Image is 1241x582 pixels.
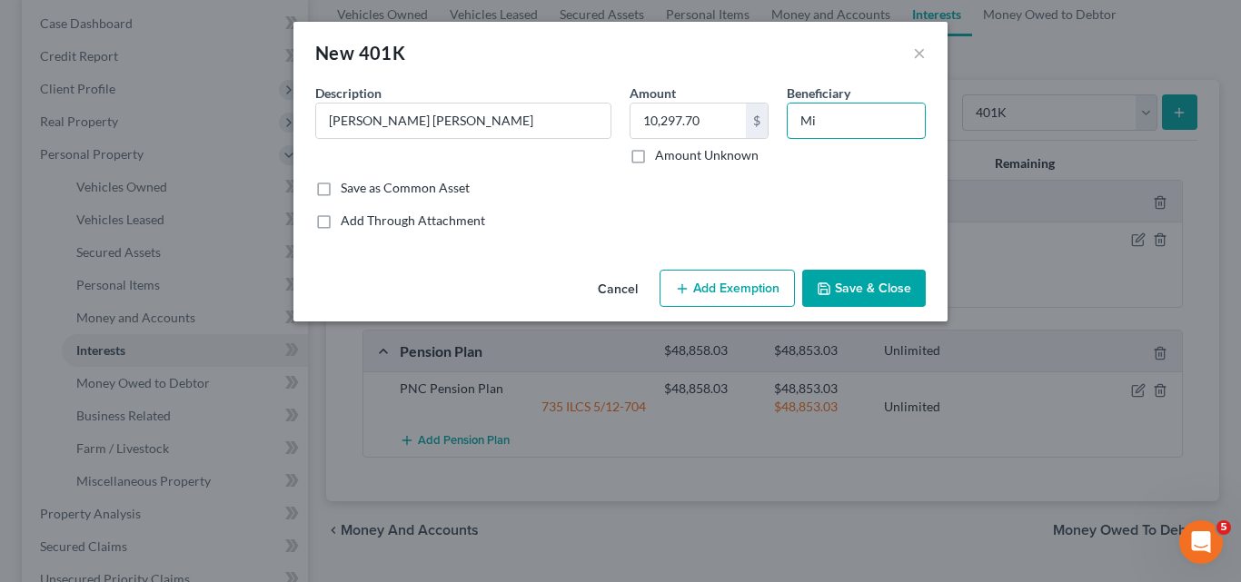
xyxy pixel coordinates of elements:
div: New 401K [315,40,405,65]
button: × [913,42,926,64]
input: -- [788,104,925,138]
label: Beneficiary [787,84,850,103]
div: $ [746,104,768,138]
input: Describe... [316,104,611,138]
input: 0.00 [630,104,746,138]
label: Amount [630,84,676,103]
span: Description [315,85,382,101]
iframe: Intercom live chat [1179,520,1223,564]
label: Add Through Attachment [341,212,485,230]
span: 5 [1216,520,1231,535]
label: Amount Unknown [655,146,759,164]
label: Save as Common Asset [341,179,470,197]
button: Add Exemption [660,270,795,308]
button: Cancel [583,271,652,308]
button: Save & Close [802,270,926,308]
